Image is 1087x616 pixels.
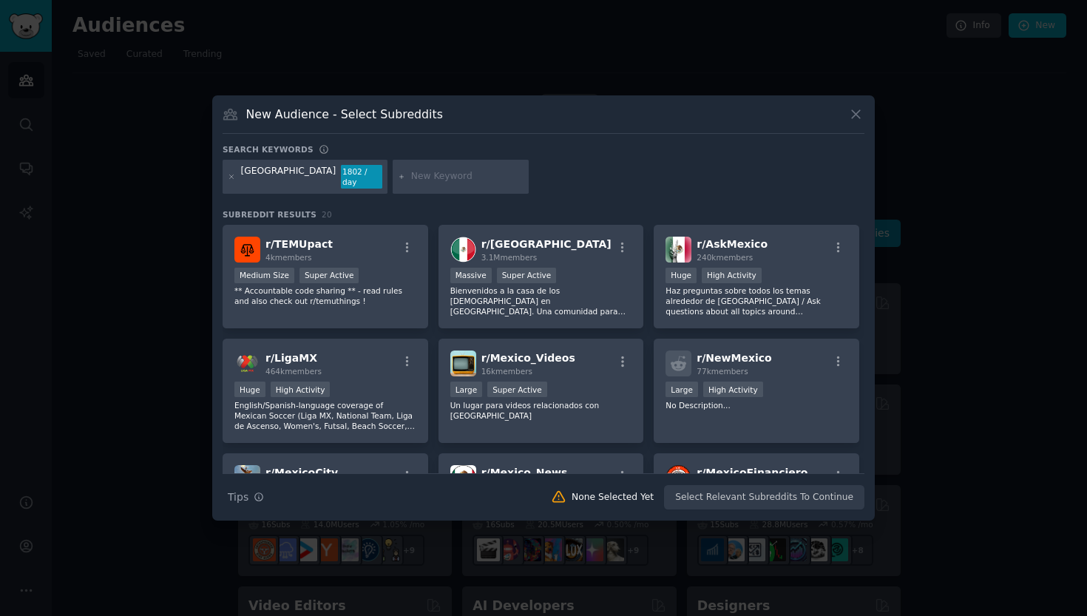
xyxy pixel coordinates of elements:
[450,465,476,491] img: Mexico_News
[572,491,654,504] div: None Selected Yet
[450,285,632,317] p: Bienvenidos a la casa de los [DEMOGRAPHIC_DATA] en [GEOGRAPHIC_DATA]. Una comunidad para todo lo ...
[322,210,332,219] span: 20
[481,467,568,478] span: r/ Mexico_News
[265,253,312,262] span: 4k members
[234,268,294,283] div: Medium Size
[411,170,524,183] input: New Keyword
[697,238,768,250] span: r/ AskMexico
[223,144,314,155] h3: Search keywords
[666,268,697,283] div: Huge
[299,268,359,283] div: Super Active
[234,351,260,376] img: LigaMX
[234,285,416,306] p: ** Accountable code sharing ** - read rules and also check out r/temuthings !
[697,367,748,376] span: 77k members
[450,268,492,283] div: Massive
[234,237,260,263] img: TEMUpact
[702,268,762,283] div: High Activity
[246,106,443,122] h3: New Audience - Select Subreddits
[666,382,698,397] div: Large
[234,465,260,491] img: MexicoCity
[241,165,336,189] div: [GEOGRAPHIC_DATA]
[450,382,483,397] div: Large
[666,237,691,263] img: AskMexico
[265,467,338,478] span: r/ MexicoCity
[450,237,476,263] img: mexico
[265,367,322,376] span: 464k members
[481,238,612,250] span: r/ [GEOGRAPHIC_DATA]
[234,382,265,397] div: Huge
[487,382,547,397] div: Super Active
[341,165,382,189] div: 1802 / day
[265,352,317,364] span: r/ LigaMX
[450,400,632,421] p: Un lugar para videos relacionados con [GEOGRAPHIC_DATA]
[265,238,333,250] span: r/ TEMUpact
[703,382,763,397] div: High Activity
[223,484,269,510] button: Tips
[666,285,847,317] p: Haz preguntas sobre todos los temas alrededor de [GEOGRAPHIC_DATA] / Ask questions about all topi...
[481,352,575,364] span: r/ Mexico_Videos
[666,400,847,410] p: No Description...
[697,253,753,262] span: 240k members
[497,268,557,283] div: Super Active
[481,367,532,376] span: 16k members
[271,382,331,397] div: High Activity
[450,351,476,376] img: Mexico_Videos
[481,253,538,262] span: 3.1M members
[697,467,807,478] span: r/ MexicoFinanciero
[228,490,248,505] span: Tips
[666,465,691,491] img: MexicoFinanciero
[697,352,771,364] span: r/ NewMexico
[223,209,316,220] span: Subreddit Results
[234,400,416,431] p: English/Spanish-language coverage of Mexican Soccer (Liga MX, National Team, Liga de Ascenso, Wom...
